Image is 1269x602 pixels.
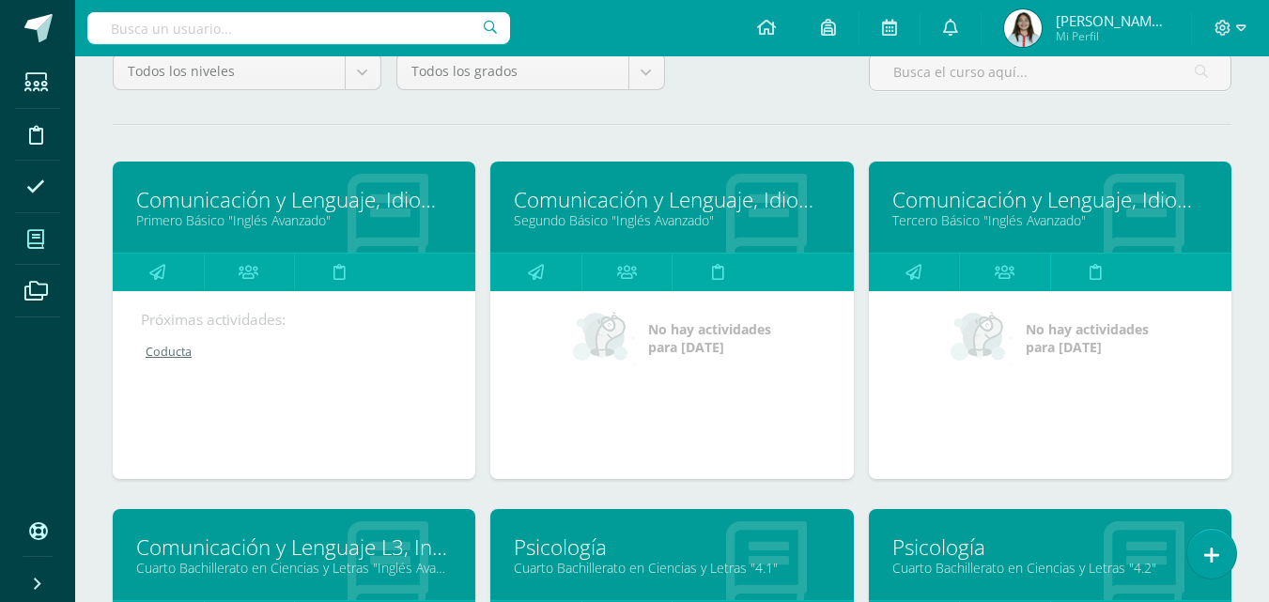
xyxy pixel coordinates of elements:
span: Mi Perfil [1056,28,1168,44]
a: Comunicación y Lenguaje, Idioma Extranjero [892,185,1208,214]
span: Todos los grados [411,54,614,89]
input: Busca un usuario... [87,12,510,44]
a: Comunicación y Lenguaje, Idioma Extranjero [136,185,452,214]
img: 211620a42b4d4c323798e66537dd9bac.png [1004,9,1042,47]
input: Busca el curso aquí... [870,54,1230,90]
img: no_activities_small.png [573,310,635,366]
a: Todos los niveles [114,54,380,89]
a: Cuarto Bachillerato en Ciencias y Letras "Inglés Avanzado" [136,559,452,577]
a: Comunicación y Lenguaje L3, Inglés 4 [136,533,452,562]
a: Cuarto Bachillerato en Ciencias y Letras "4.1" [514,559,829,577]
a: Todos los grados [397,54,664,89]
a: Segundo Básico "Inglés Avanzado" [514,211,829,229]
span: No hay actividades para [DATE] [1026,320,1149,356]
img: no_activities_small.png [951,310,1013,366]
a: Coducta [141,344,449,360]
a: Tercero Básico "Inglés Avanzado" [892,211,1208,229]
span: Todos los niveles [128,54,331,89]
a: Primero Básico "Inglés Avanzado" [136,211,452,229]
span: [PERSON_NAME] [PERSON_NAME] [1056,11,1168,30]
a: Comunicación y Lenguaje, Idioma Extranjero [514,185,829,214]
a: Cuarto Bachillerato en Ciencias y Letras "4.2" [892,559,1208,577]
div: Próximas actividades: [141,310,447,330]
a: Psicología [514,533,829,562]
a: Psicología [892,533,1208,562]
span: No hay actividades para [DATE] [648,320,771,356]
